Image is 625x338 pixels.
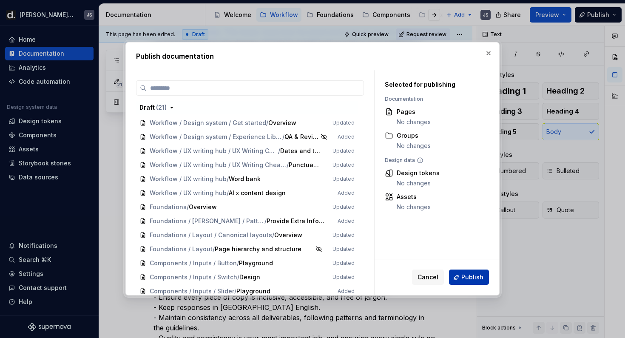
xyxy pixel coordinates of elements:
[397,131,431,140] div: Groups
[412,270,444,285] button: Cancel
[385,96,485,102] div: Documentation
[136,101,358,114] button: Draft (21)
[156,104,167,111] span: ( 21 )
[136,51,489,61] h2: Publish documentation
[418,273,438,282] span: Cancel
[449,270,489,285] button: Publish
[397,203,431,211] div: No changes
[461,273,483,282] span: Publish
[397,179,440,187] div: No changes
[397,169,440,177] div: Design tokens
[139,103,167,112] div: Draft
[397,118,431,126] div: No changes
[397,142,431,150] div: No changes
[397,108,431,116] div: Pages
[397,193,431,201] div: Assets
[385,157,485,164] div: Design data
[385,80,485,89] div: Selected for publishing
